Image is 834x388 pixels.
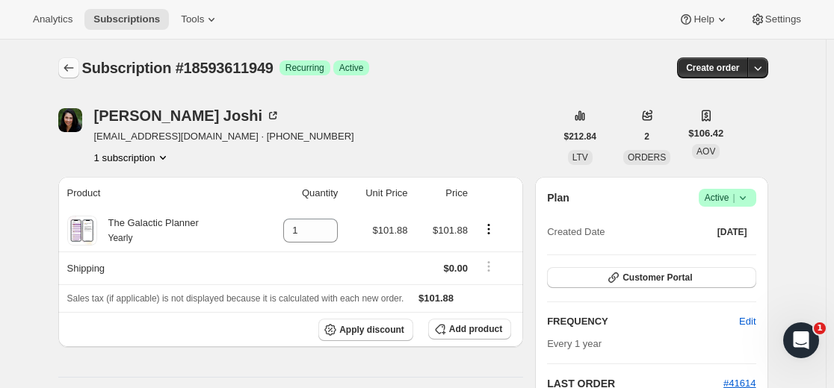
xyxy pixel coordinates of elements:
[694,13,714,25] span: Help
[93,13,160,25] span: Subscriptions
[686,62,739,74] span: Create order
[547,225,605,240] span: Created Date
[428,319,511,339] button: Add product
[318,319,413,341] button: Apply discount
[635,126,658,147] button: 2
[94,108,281,123] div: [PERSON_NAME] Joshi
[688,126,723,141] span: $106.42
[547,267,756,288] button: Customer Portal
[628,152,666,163] span: ORDERS
[33,13,72,25] span: Analytics
[108,233,133,243] small: Yearly
[623,272,692,284] span: Customer Portal
[339,62,364,74] span: Active
[342,177,412,210] th: Unit Price
[741,9,810,30] button: Settings
[373,225,408,236] span: $101.88
[413,177,472,210] th: Price
[67,293,404,304] span: Sales tax (if applicable) is not displayed because it is calculated with each new order.
[717,226,747,238] span: [DATE]
[547,314,739,329] h2: FREQUENCY
[443,263,468,274] span: $0.00
[84,9,169,30] button: Subscriptions
[94,129,354,144] span: [EMAIL_ADDRESS][DOMAIN_NAME] · [PHONE_NUMBER]
[783,322,819,358] iframe: Intercom live chat
[814,322,826,334] span: 1
[547,338,602,349] span: Every 1 year
[765,13,801,25] span: Settings
[58,57,79,78] button: Subscriptions
[58,251,256,284] th: Shipping
[433,225,468,236] span: $101.88
[564,131,596,143] span: $212.84
[670,9,738,30] button: Help
[705,190,750,205] span: Active
[58,108,82,132] span: Keyuri Joshi
[739,314,756,329] span: Edit
[708,222,756,242] button: [DATE]
[172,9,228,30] button: Tools
[477,258,501,275] button: Shipping actions
[418,292,454,304] span: $101.88
[644,131,649,143] span: 2
[732,192,735,204] span: |
[82,60,274,76] span: Subscription #18593611949
[24,9,81,30] button: Analytics
[181,13,204,25] span: Tools
[339,324,404,336] span: Apply discount
[285,62,324,74] span: Recurring
[477,221,501,237] button: Product actions
[572,152,588,163] span: LTV
[69,216,95,245] img: product img
[58,177,256,210] th: Product
[547,190,569,205] h2: Plan
[677,57,748,78] button: Create order
[555,126,605,147] button: $212.84
[696,146,715,157] span: AOV
[449,323,502,335] span: Add product
[256,177,343,210] th: Quantity
[94,150,170,165] button: Product actions
[730,310,764,334] button: Edit
[97,216,199,245] div: The Galactic Planner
